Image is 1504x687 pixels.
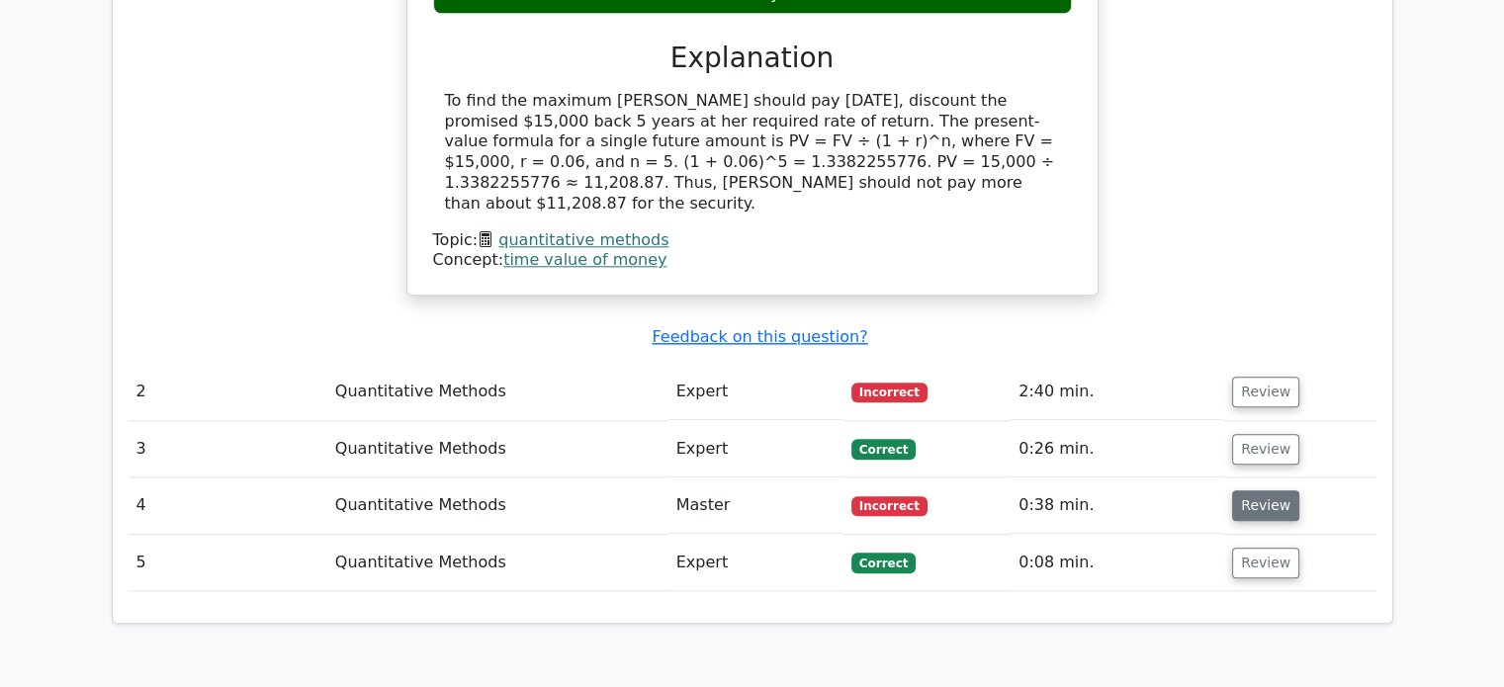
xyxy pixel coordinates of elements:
[129,535,327,591] td: 5
[433,250,1072,271] div: Concept:
[668,477,843,534] td: Master
[652,327,867,346] a: Feedback on this question?
[327,364,668,420] td: Quantitative Methods
[851,553,916,572] span: Correct
[1011,364,1224,420] td: 2:40 min.
[503,250,666,269] a: time value of money
[851,383,928,402] span: Incorrect
[1011,535,1224,591] td: 0:08 min.
[327,535,668,591] td: Quantitative Methods
[668,364,843,420] td: Expert
[851,439,916,459] span: Correct
[1232,490,1299,521] button: Review
[129,364,327,420] td: 2
[668,421,843,477] td: Expert
[1011,421,1224,477] td: 0:26 min.
[851,496,928,516] span: Incorrect
[1232,548,1299,578] button: Review
[327,477,668,534] td: Quantitative Methods
[498,230,668,249] a: quantitative methods
[129,421,327,477] td: 3
[129,477,327,534] td: 4
[1232,377,1299,407] button: Review
[445,91,1060,215] div: To find the maximum [PERSON_NAME] should pay [DATE], discount the promised $15,000 back 5 years a...
[433,230,1072,251] div: Topic:
[668,535,843,591] td: Expert
[1011,477,1224,534] td: 0:38 min.
[1232,434,1299,465] button: Review
[327,421,668,477] td: Quantitative Methods
[445,42,1060,75] h3: Explanation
